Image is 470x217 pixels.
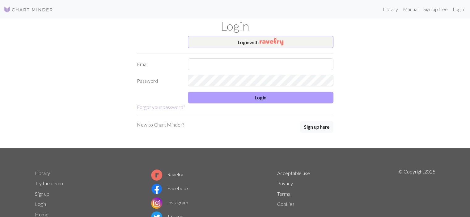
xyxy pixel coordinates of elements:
[151,185,189,191] a: Facebook
[188,92,333,103] button: Login
[277,170,310,176] a: Acceptable use
[151,198,162,209] img: Instagram logo
[277,180,293,186] a: Privacy
[35,191,49,197] a: Sign up
[277,191,290,197] a: Terms
[151,183,162,194] img: Facebook logo
[380,3,400,15] a: Library
[151,169,162,181] img: Ravelry logo
[277,201,294,207] a: Cookies
[31,19,439,33] h1: Login
[151,171,183,177] a: Ravelry
[137,104,185,110] a: Forgot your password?
[35,180,63,186] a: Try the demo
[151,199,188,205] a: Instagram
[35,170,50,176] a: Library
[300,121,333,133] a: Sign up here
[260,38,283,45] img: Ravelry
[300,121,333,133] button: Sign up here
[4,6,53,13] img: Logo
[133,58,184,70] label: Email
[450,3,466,15] a: Login
[400,3,421,15] a: Manual
[188,36,333,48] button: Loginwith
[421,3,450,15] a: Sign up free
[35,201,46,207] a: Login
[137,121,184,128] p: New to Chart Minder?
[133,75,184,87] label: Password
